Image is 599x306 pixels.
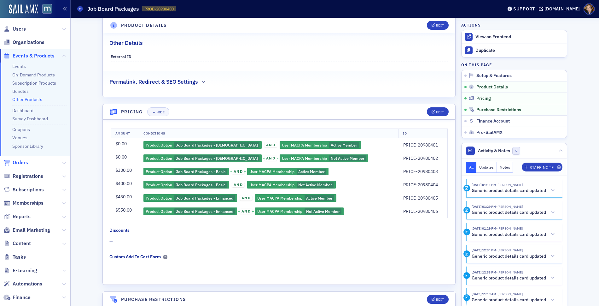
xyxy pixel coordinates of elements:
[115,167,132,173] span: $300.00
[472,188,546,194] h5: Generic product details card updated
[475,34,564,40] div: View on Frontend
[472,254,546,259] h5: Generic product details card updated
[462,30,567,44] a: View on Frontend
[3,52,55,59] a: Events & Products
[496,183,523,187] span: Katie Foo
[399,205,447,218] td: PRICE-20980406
[522,163,562,171] button: Staff Note
[463,229,470,235] div: Activity
[139,129,399,138] th: Conditions
[3,39,44,46] a: Organizations
[109,254,161,260] div: Custom Add To Cart Form
[12,108,33,113] a: Dashboard
[13,26,26,33] span: Users
[115,207,132,213] span: $550.00
[87,5,139,13] h1: Job Board Packages
[544,6,580,12] div: [DOMAIN_NAME]
[115,181,132,186] span: $400.00
[399,165,447,178] td: PRICE-20980403
[3,213,31,220] a: Reports
[38,4,52,15] a: View Homepage
[476,107,521,113] span: Purchase Restrictions
[13,240,31,247] span: Content
[466,162,477,173] button: All
[399,191,447,205] td: PRICE-20980405
[109,227,130,234] div: Discounts
[3,227,50,234] a: Email Marketing
[147,107,169,116] button: Hide
[476,84,508,90] span: Product Details
[436,24,444,27] div: Edit
[584,3,595,15] span: Profile
[156,111,165,114] div: Hide
[111,129,139,138] th: Amount
[13,267,37,274] span: E-Learning
[3,294,31,301] a: Finance
[121,296,186,303] h4: Purchase Restrictions
[109,39,143,47] h2: Other Details
[3,159,28,166] a: Orders
[463,250,470,257] div: Activity
[472,210,546,215] h5: Generic product details card updated
[496,292,523,296] span: Katie Foo
[121,22,167,29] h4: Product Details
[13,254,26,261] span: Tasks
[461,22,481,28] h4: Actions
[472,297,546,303] h5: Generic product details card updated
[12,127,30,132] a: Coupons
[472,232,546,237] h5: Generic product details card updated
[398,129,447,138] th: ID
[476,118,510,124] span: Finance Account
[3,240,31,247] a: Content
[109,78,198,86] h2: Permalink, Redirect & SEO Settings
[109,265,449,271] span: —
[476,96,491,101] span: Pricing
[115,141,127,147] span: $0.00
[109,238,449,245] span: —
[115,194,132,200] span: $450.00
[496,248,523,252] span: Michelle Brown
[3,267,37,274] a: E-Learning
[472,292,496,296] time: 6/24/2025 11:19 AM
[3,200,44,207] a: Memberships
[472,253,557,260] button: Generic product details card updated
[13,213,31,220] span: Reports
[111,54,131,59] span: External ID
[3,186,44,193] a: Subscriptions
[472,204,496,209] time: 6/26/2025 01:29 PM
[13,52,55,59] span: Events & Products
[121,109,143,115] h4: Pricing
[9,4,38,15] img: SailAMX
[472,248,496,252] time: 6/26/2025 12:34 PM
[399,178,447,191] td: PRICE-20980404
[436,298,444,301] div: Edit
[3,26,26,33] a: Users
[12,80,56,86] a: Subscription Products
[13,159,28,166] span: Orders
[463,207,470,213] div: Activity
[12,116,48,122] a: Survey Dashboard
[3,173,43,180] a: Registrations
[12,63,26,69] a: Events
[476,130,503,135] span: Pre-SailAMX
[3,254,26,261] a: Tasks
[13,200,44,207] span: Memberships
[12,143,43,149] a: Sponsor Library
[136,54,139,59] span: —
[13,227,50,234] span: Email Marketing
[476,73,512,79] span: Setup & Features
[512,147,520,155] span: 0
[496,204,523,209] span: Katie Foo
[472,297,557,303] button: Generic product details card updated
[12,72,55,78] a: On-Demand Products
[472,226,496,231] time: 6/26/2025 01:29 PM
[463,272,470,279] div: Activity
[478,147,510,154] span: Activity & Notes
[463,294,470,301] div: Activity
[513,6,535,12] div: Support
[472,275,557,281] button: Generic product details card updated
[496,270,523,274] span: Michelle Brown
[530,166,554,169] div: Staff Note
[13,294,31,301] span: Finance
